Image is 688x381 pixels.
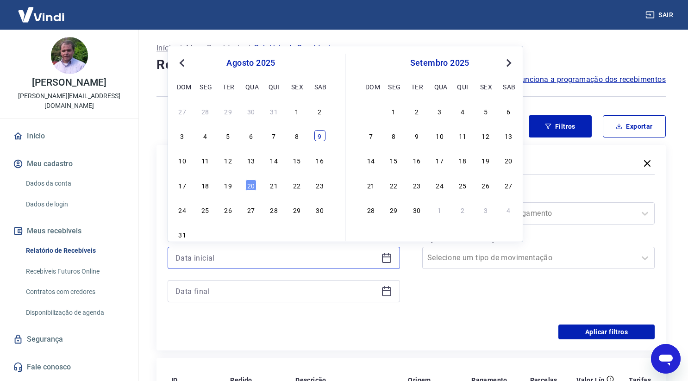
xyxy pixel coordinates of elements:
div: Choose sábado, 6 de setembro de 2025 [503,106,514,117]
a: Contratos com credores [22,282,127,301]
label: Tipo de Movimentação [424,234,653,245]
a: Dados de login [22,195,127,214]
div: seg [388,81,399,92]
div: Choose domingo, 14 de setembro de 2025 [365,155,376,166]
div: Choose quarta-feira, 17 de setembro de 2025 [434,155,445,166]
div: Choose sexta-feira, 1 de agosto de 2025 [291,106,302,117]
div: qui [457,81,468,92]
div: Choose sexta-feira, 8 de agosto de 2025 [291,130,302,141]
a: Meus Recebíveis [186,43,244,54]
div: Choose sexta-feira, 5 de setembro de 2025 [291,229,302,240]
div: Choose quinta-feira, 28 de agosto de 2025 [269,204,280,215]
div: Choose terça-feira, 5 de agosto de 2025 [223,130,234,141]
a: Segurança [11,329,127,350]
p: / [179,43,182,54]
div: Choose domingo, 27 de julho de 2025 [177,106,188,117]
p: [PERSON_NAME][EMAIL_ADDRESS][DOMAIN_NAME] [7,91,131,111]
div: Choose terça-feira, 2 de setembro de 2025 [411,106,422,117]
div: dom [365,81,376,92]
label: Forma de Pagamento [424,189,653,200]
div: Choose sexta-feira, 5 de setembro de 2025 [480,106,491,117]
div: Choose quarta-feira, 13 de agosto de 2025 [245,155,256,166]
div: Choose quinta-feira, 21 de agosto de 2025 [269,180,280,191]
div: Choose segunda-feira, 1 de setembro de 2025 [388,106,399,117]
input: Data inicial [175,251,377,265]
button: Next Month [503,57,514,69]
a: Saiba como funciona a programação dos recebimentos [475,74,666,85]
div: Choose domingo, 3 de agosto de 2025 [177,130,188,141]
div: Choose sexta-feira, 15 de agosto de 2025 [291,155,302,166]
div: Choose terça-feira, 12 de agosto de 2025 [223,155,234,166]
div: Choose segunda-feira, 29 de setembro de 2025 [388,204,399,215]
div: Choose segunda-feira, 25 de agosto de 2025 [200,204,211,215]
p: / [247,43,250,54]
div: Choose terça-feira, 23 de setembro de 2025 [411,180,422,191]
a: Dados da conta [22,174,127,193]
div: sab [314,81,325,92]
div: Choose domingo, 21 de setembro de 2025 [365,180,376,191]
div: Choose domingo, 17 de agosto de 2025 [177,180,188,191]
p: Relatório de Recebíveis [254,43,334,54]
div: Choose domingo, 24 de agosto de 2025 [177,204,188,215]
div: Choose quarta-feira, 6 de agosto de 2025 [245,130,256,141]
button: Previous Month [176,57,188,69]
div: Choose domingo, 10 de agosto de 2025 [177,155,188,166]
div: month 2025-09 [364,104,515,216]
div: Choose sexta-feira, 26 de setembro de 2025 [480,180,491,191]
div: Choose segunda-feira, 28 de julho de 2025 [200,106,211,117]
div: Choose sábado, 2 de agosto de 2025 [314,106,325,117]
div: Choose sábado, 27 de setembro de 2025 [503,180,514,191]
div: Choose quarta-feira, 24 de setembro de 2025 [434,180,445,191]
div: Choose domingo, 28 de setembro de 2025 [365,204,376,215]
div: sex [480,81,491,92]
a: Disponibilização de agenda [22,303,127,322]
div: Choose quarta-feira, 20 de agosto de 2025 [245,180,256,191]
div: Choose quinta-feira, 2 de outubro de 2025 [457,204,468,215]
div: Choose sábado, 30 de agosto de 2025 [314,204,325,215]
div: Choose quinta-feira, 25 de setembro de 2025 [457,180,468,191]
a: Recebíveis Futuros Online [22,262,127,281]
div: Choose terça-feira, 19 de agosto de 2025 [223,180,234,191]
div: qua [245,81,256,92]
div: Choose quinta-feira, 4 de setembro de 2025 [269,229,280,240]
div: Choose quinta-feira, 18 de setembro de 2025 [457,155,468,166]
div: Choose sexta-feira, 19 de setembro de 2025 [480,155,491,166]
button: Meu cadastro [11,154,127,174]
div: Choose sexta-feira, 3 de outubro de 2025 [480,204,491,215]
div: Choose quarta-feira, 3 de setembro de 2025 [245,229,256,240]
a: Relatório de Recebíveis [22,241,127,260]
button: Filtros [529,115,592,137]
div: Choose sexta-feira, 22 de agosto de 2025 [291,180,302,191]
div: Choose quinta-feira, 14 de agosto de 2025 [269,155,280,166]
button: Meus recebíveis [11,221,127,241]
div: setembro 2025 [364,57,515,69]
div: Choose sábado, 9 de agosto de 2025 [314,130,325,141]
div: agosto 2025 [175,57,326,69]
div: Choose sábado, 16 de agosto de 2025 [314,155,325,166]
div: Choose terça-feira, 2 de setembro de 2025 [223,229,234,240]
div: ter [411,81,422,92]
div: Choose segunda-feira, 8 de setembro de 2025 [388,130,399,141]
div: Choose quarta-feira, 3 de setembro de 2025 [434,106,445,117]
input: Data final [175,284,377,298]
div: Choose segunda-feira, 15 de setembro de 2025 [388,155,399,166]
div: Choose sábado, 4 de outubro de 2025 [503,204,514,215]
div: Choose segunda-feira, 22 de setembro de 2025 [388,180,399,191]
div: Choose quinta-feira, 31 de julho de 2025 [269,106,280,117]
div: qua [434,81,445,92]
button: Exportar [603,115,666,137]
div: Choose quinta-feira, 11 de setembro de 2025 [457,130,468,141]
div: Choose segunda-feira, 4 de agosto de 2025 [200,130,211,141]
div: Choose terça-feira, 26 de agosto de 2025 [223,204,234,215]
button: Sair [644,6,677,24]
div: sab [503,81,514,92]
div: month 2025-08 [175,104,326,241]
div: dom [177,81,188,92]
div: Choose terça-feira, 9 de setembro de 2025 [411,130,422,141]
p: [PERSON_NAME] [32,78,106,87]
div: Choose terça-feira, 29 de julho de 2025 [223,106,234,117]
div: Choose terça-feira, 16 de setembro de 2025 [411,155,422,166]
div: Choose segunda-feira, 11 de agosto de 2025 [200,155,211,166]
